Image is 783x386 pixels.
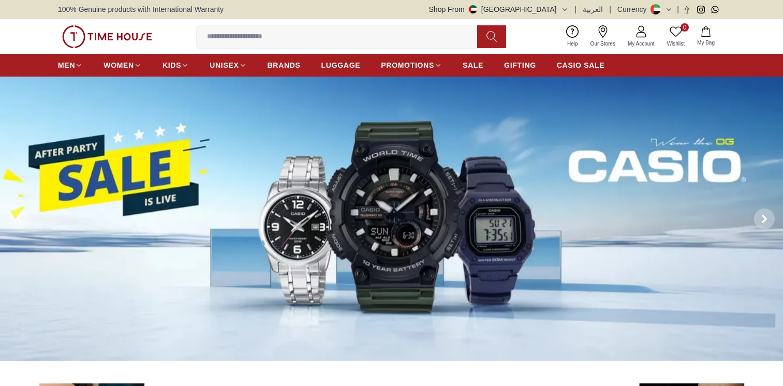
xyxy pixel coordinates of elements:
a: SALE [463,56,483,75]
a: Instagram [697,6,705,13]
button: العربية [583,4,603,14]
span: KIDS [162,60,181,70]
a: LUGGAGE [321,56,361,75]
span: | [677,4,679,14]
a: 0Wishlist [661,23,691,50]
span: My Account [624,40,659,48]
a: PROMOTIONS [381,56,442,75]
span: 0 [681,23,689,32]
a: Whatsapp [711,6,719,13]
a: BRANDS [268,56,301,75]
span: SALE [463,60,483,70]
a: CASIO SALE [557,56,605,75]
span: WOMEN [104,60,134,70]
span: BRANDS [268,60,301,70]
span: UNISEX [210,60,239,70]
span: | [609,4,611,14]
span: Wishlist [663,40,689,48]
a: Facebook [683,6,691,13]
span: MEN [58,60,75,70]
a: KIDS [162,56,189,75]
span: 100% Genuine products with International Warranty [58,4,224,14]
span: GIFTING [504,60,536,70]
a: MEN [58,56,83,75]
a: Our Stores [584,23,622,50]
span: Our Stores [586,40,619,48]
a: WOMEN [104,56,142,75]
span: PROMOTIONS [381,60,434,70]
button: Shop From[GEOGRAPHIC_DATA] [429,4,569,14]
span: LUGGAGE [321,60,361,70]
img: ... [62,25,152,48]
div: Currency [617,4,651,14]
span: CASIO SALE [557,60,605,70]
a: UNISEX [210,56,246,75]
span: Help [563,40,582,48]
button: My Bag [691,24,721,49]
a: GIFTING [504,56,536,75]
span: | [575,4,577,14]
a: Help [561,23,584,50]
img: United Arab Emirates [469,5,477,13]
span: My Bag [693,39,719,47]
